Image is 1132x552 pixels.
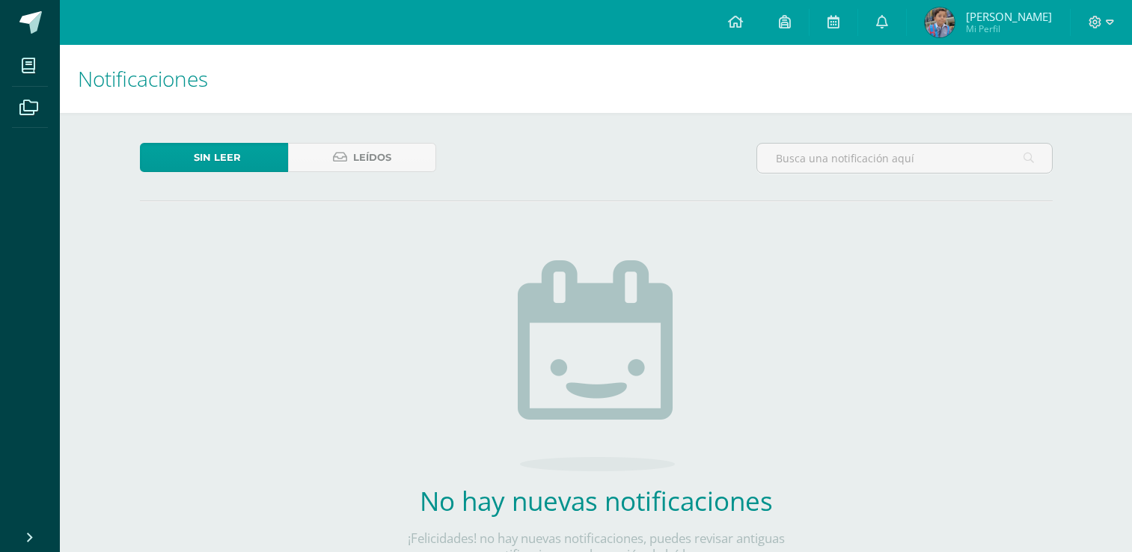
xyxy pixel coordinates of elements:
[140,143,288,172] a: Sin leer
[376,483,817,518] h2: No hay nuevas notificaciones
[518,260,675,471] img: no_activities.png
[288,143,436,172] a: Leídos
[966,9,1052,24] span: [PERSON_NAME]
[194,144,241,171] span: Sin leer
[757,144,1052,173] input: Busca una notificación aquí
[78,64,208,93] span: Notificaciones
[353,144,391,171] span: Leídos
[925,7,955,37] img: de52d14a6cc5fa355242f1bbd6031a88.png
[966,22,1052,35] span: Mi Perfil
